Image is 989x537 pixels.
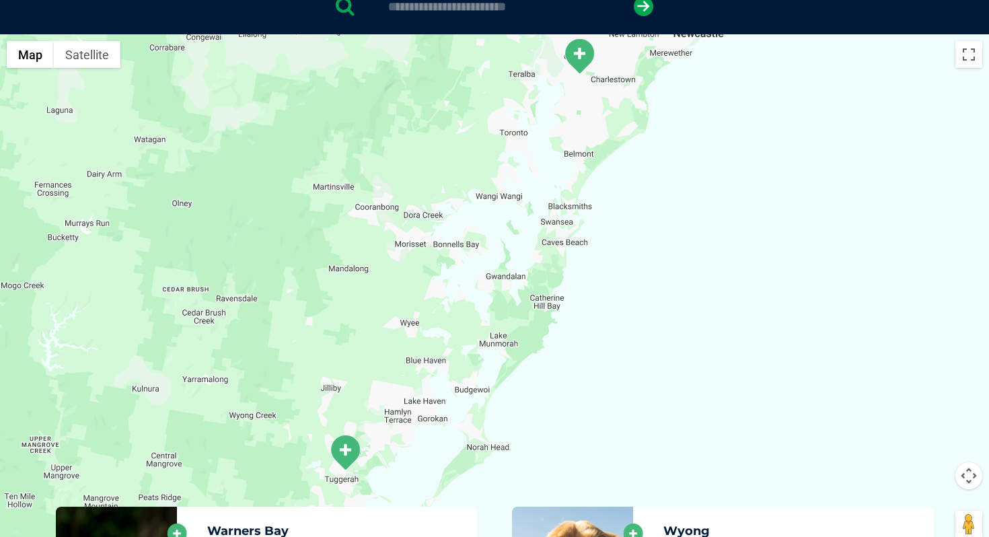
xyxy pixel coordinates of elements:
button: Show satellite imagery [54,41,120,68]
button: Show street map [7,41,54,68]
button: Toggle fullscreen view [955,41,982,68]
h5: Warners Bay [207,525,466,537]
h5: Wyong [663,525,922,537]
div: Warners Bay [562,38,596,75]
div: Wyong [328,434,362,471]
button: Map camera controls [955,462,982,489]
